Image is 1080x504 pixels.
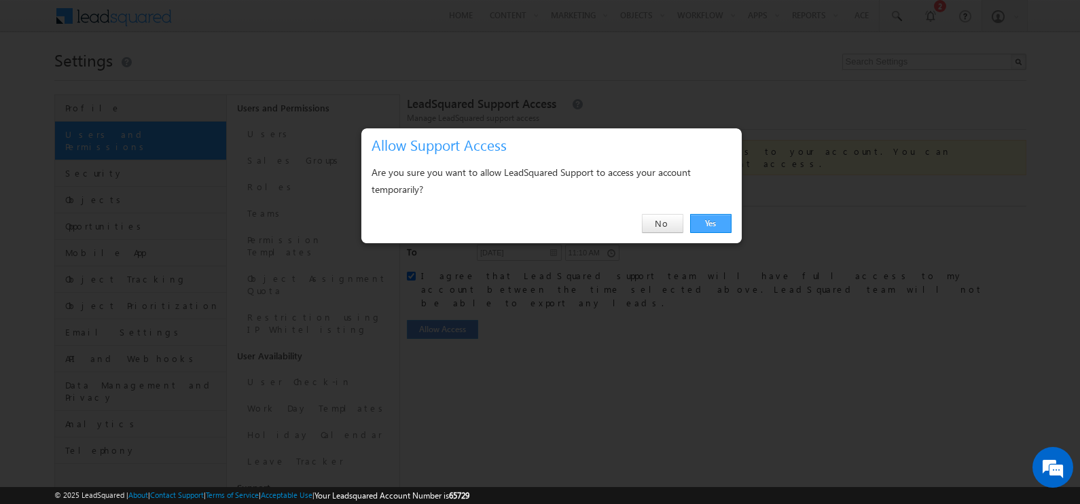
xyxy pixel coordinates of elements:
a: No [642,214,683,233]
a: Yes [690,214,732,233]
a: About [128,490,148,499]
span: © 2025 LeadSquared | | | | | [54,489,469,502]
a: Terms of Service [206,490,259,499]
a: Contact Support [150,490,204,499]
span: 65729 [449,490,469,501]
a: Acceptable Use [261,490,312,499]
span: Your Leadsquared Account Number is [314,490,469,501]
div: Are you sure you want to allow LeadSquared Support to access your account temporarily? [372,164,732,198]
h3: Allow Support Access [372,133,737,157]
